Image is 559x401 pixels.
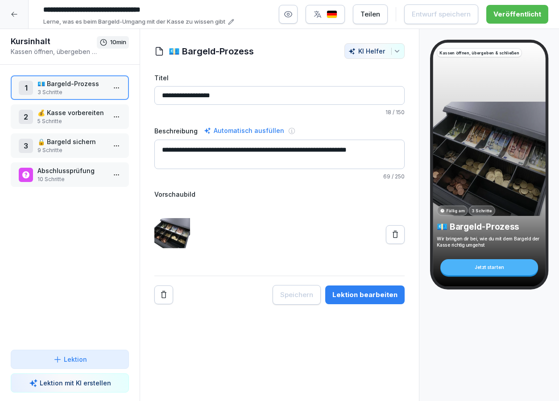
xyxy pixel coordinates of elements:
label: Vorschaubild [154,190,405,199]
div: Speichern [280,290,313,300]
button: Veröffentlicht [486,5,548,24]
button: Teilen [353,4,388,24]
p: 10 min [110,38,126,47]
p: Lektion mit KI erstellen [40,378,111,388]
p: Lerne, was es beim Bargeld-Umgang mit der Kasse zu wissen gibt [43,17,225,26]
p: / 150 [154,108,405,116]
button: Entwurf speichern [404,4,478,24]
p: 🔒 Bargeld sichern [37,137,106,146]
p: Kassen öffnen, übergeben & schließen [439,50,519,55]
p: 💶 Bargeld-Prozess [437,221,541,232]
div: Jetzt starten [440,259,538,275]
p: Wir bringen dir bei, wie du mit dem Bargeld der Kasse richtig umgehst [437,236,541,248]
div: Teilen [360,9,380,19]
button: Speichern [273,285,321,305]
h1: 💶 Bargeld-Prozess [169,45,254,58]
p: Abschlussprüfung [37,166,106,175]
div: Abschlussprüfung10 Schritte [11,162,129,187]
div: 2💰 Kasse vorbereiten5 Schritte [11,104,129,129]
p: / 250 [154,173,405,181]
h1: Kursinhalt [11,36,97,47]
p: Kassen öffnen, übergeben & schließen [11,47,97,56]
div: Veröffentlicht [493,9,541,19]
div: 1💶 Bargeld-Prozess3 Schritte [11,75,129,100]
span: 69 [383,173,390,180]
p: 10 Schritte [37,175,106,183]
label: Beschreibung [154,126,198,136]
div: Entwurf speichern [412,9,471,19]
div: KI Helfer [348,47,401,55]
img: de.svg [327,10,337,19]
button: Lektion [11,350,129,369]
div: Automatisch ausfüllen [202,125,286,136]
button: KI Helfer [344,43,405,59]
p: Lektion [64,355,87,364]
div: 1 [19,81,33,95]
img: qfyz53vq940dclx2gw0upnax.png [154,203,190,267]
p: Fällig am [446,207,464,213]
div: 3🔒 Bargeld sichern9 Schritte [11,133,129,158]
p: 3 Schritte [472,207,492,213]
p: 💰 Kasse vorbereiten [37,108,106,117]
p: 3 Schritte [37,88,106,96]
button: Lektion mit KI erstellen [11,373,129,393]
label: Titel [154,73,405,83]
div: 2 [19,110,33,124]
div: Lektion bearbeiten [332,290,398,300]
p: 9 Schritte [37,146,106,154]
button: Lektion bearbeiten [325,285,405,304]
p: 💶 Bargeld-Prozess [37,79,106,88]
span: 18 [385,109,391,116]
button: Remove [154,285,173,304]
p: 5 Schritte [37,117,106,125]
div: 3 [19,139,33,153]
